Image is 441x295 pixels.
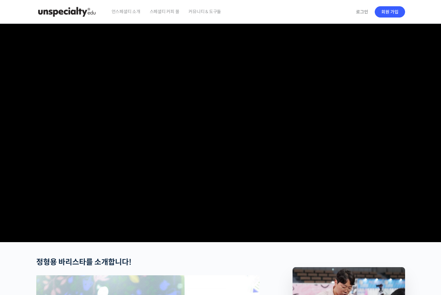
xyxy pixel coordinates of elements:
[375,6,405,18] a: 회원 가입
[352,5,372,19] a: 로그인
[36,257,132,267] strong: 정형용 바리스타를 소개합니다!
